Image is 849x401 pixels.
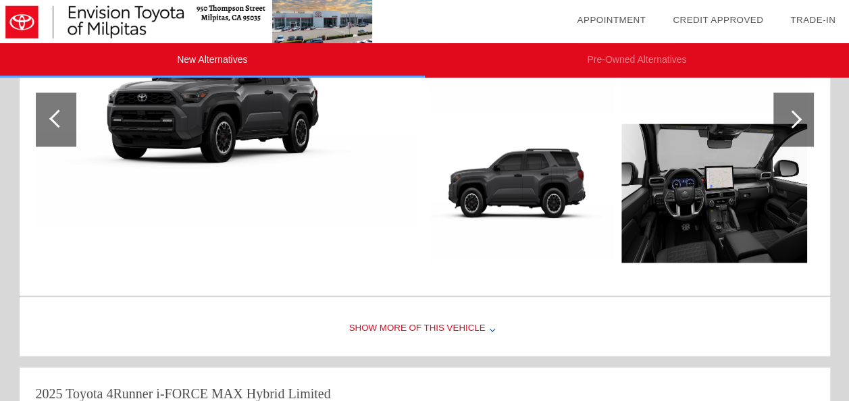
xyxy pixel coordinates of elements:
img: image.png [621,124,807,263]
a: Credit Approved [673,15,763,25]
a: Trade-In [790,15,835,25]
a: Appointment [577,15,646,25]
img: image.png [429,124,615,263]
div: Show More of this Vehicle [20,302,830,356]
img: image.png [36,12,419,228]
